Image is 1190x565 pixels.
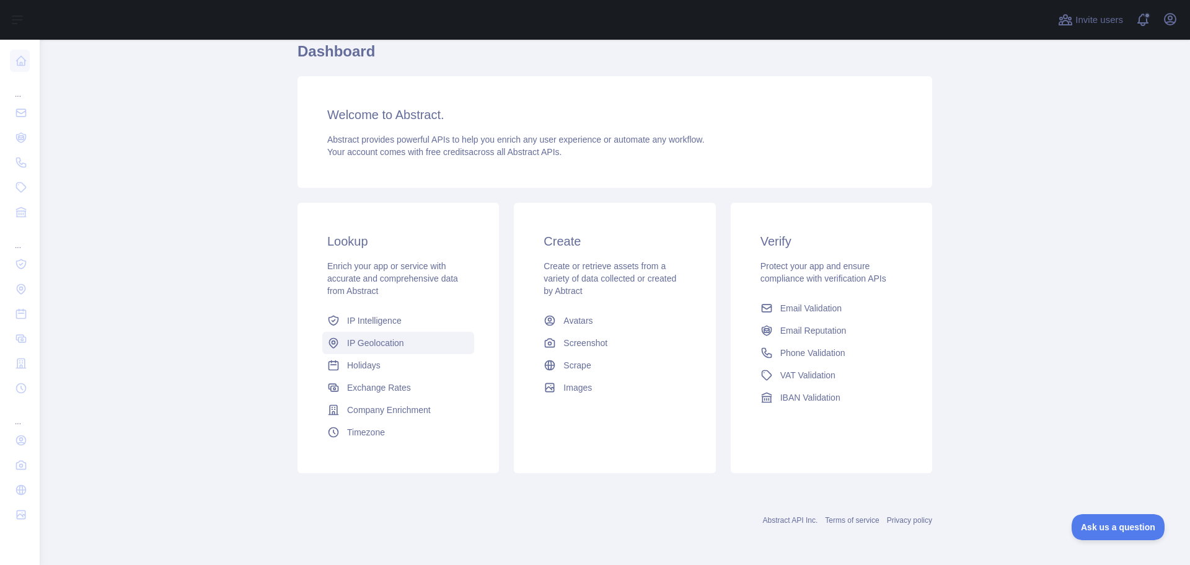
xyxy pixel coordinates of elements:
span: Invite users [1075,13,1123,27]
button: Invite users [1056,10,1126,30]
iframe: Toggle Customer Support [1072,514,1165,540]
a: Exchange Rates [322,376,474,399]
span: Scrape [563,359,591,371]
h3: Welcome to Abstract. [327,106,902,123]
a: Email Reputation [756,319,907,342]
a: Privacy policy [887,516,932,525]
h3: Create [544,233,685,250]
span: Your account comes with across all Abstract APIs. [327,147,562,157]
span: Protect your app and ensure compliance with verification APIs [760,261,886,283]
a: IBAN Validation [756,386,907,409]
a: Screenshot [539,332,690,354]
span: IBAN Validation [780,391,840,404]
span: Abstract provides powerful APIs to help you enrich any user experience or automate any workflow. [327,135,705,145]
a: Email Validation [756,297,907,319]
a: Company Enrichment [322,399,474,421]
span: Holidays [347,359,381,371]
a: Terms of service [825,516,879,525]
a: Avatars [539,309,690,332]
a: Images [539,376,690,399]
span: IP Geolocation [347,337,404,349]
a: Abstract API Inc. [763,516,818,525]
a: Phone Validation [756,342,907,364]
span: Enrich your app or service with accurate and comprehensive data from Abstract [327,261,458,296]
h3: Lookup [327,233,469,250]
span: Email Validation [780,302,842,314]
span: free credits [426,147,469,157]
span: Create or retrieve assets from a variety of data collected or created by Abtract [544,261,676,296]
h1: Dashboard [297,42,932,71]
span: Images [563,381,592,394]
a: Timezone [322,421,474,443]
div: ... [10,226,30,251]
a: IP Geolocation [322,332,474,354]
span: IP Intelligence [347,314,402,327]
span: Company Enrichment [347,404,431,416]
span: Phone Validation [780,347,845,359]
h3: Verify [760,233,902,250]
a: Holidays [322,354,474,376]
div: ... [10,74,30,99]
a: IP Intelligence [322,309,474,332]
span: VAT Validation [780,369,835,381]
span: Timezone [347,426,385,438]
a: VAT Validation [756,364,907,386]
span: Screenshot [563,337,607,349]
a: Scrape [539,354,690,376]
span: Email Reputation [780,324,847,337]
span: Avatars [563,314,593,327]
div: ... [10,402,30,427]
span: Exchange Rates [347,381,411,394]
